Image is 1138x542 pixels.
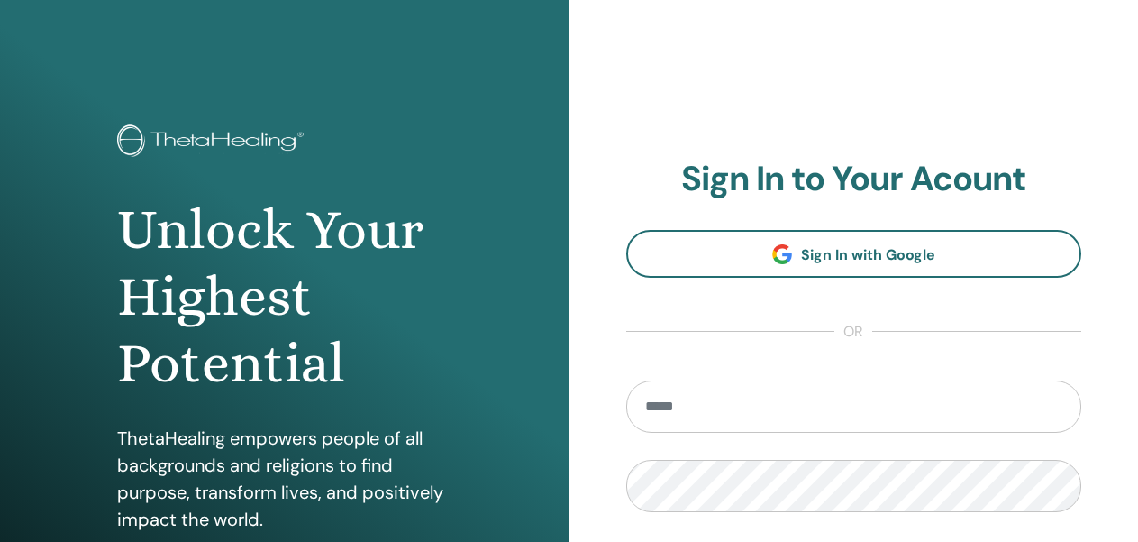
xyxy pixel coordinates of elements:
p: ThetaHealing empowers people of all backgrounds and religions to find purpose, transform lives, a... [117,425,451,533]
h1: Unlock Your Highest Potential [117,197,451,398]
a: Sign In with Google [626,230,1082,278]
span: Sign In with Google [801,245,935,264]
h2: Sign In to Your Acount [626,159,1082,200]
span: or [834,321,872,343]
